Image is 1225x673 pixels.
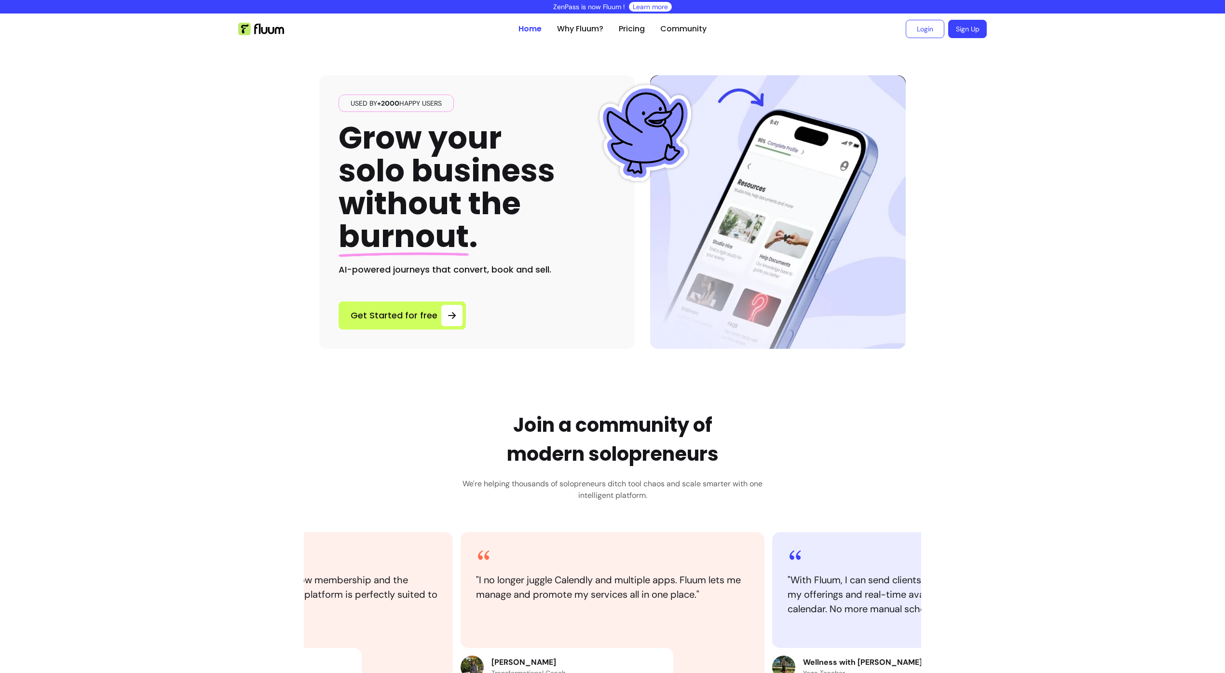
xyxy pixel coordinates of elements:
img: Fluum Duck sticker [597,85,694,181]
a: Get Started for free [339,302,466,330]
p: ZenPass is now Fluum ! [553,2,625,12]
a: Community [660,23,707,35]
blockquote: " With Fluum, I can send clients to a single page showcasing all my offerings and real-time avail... [788,573,1061,616]
img: Fluum Logo [238,23,284,35]
span: Get Started for free [351,309,437,322]
blockquote: " I no longer juggle Calendly and multiple apps. Fluum lets me manage and promote my services all... [476,573,749,602]
h3: We're helping thousands of solopreneurs ditch tool chaos and scale smarter with one intelligent p... [456,478,769,501]
a: Home [518,23,542,35]
span: burnout [339,215,469,258]
a: Sign Up [948,20,987,38]
span: Used by happy users [347,98,446,108]
a: Why Fluum? [557,23,603,35]
img: Hero [650,75,906,349]
a: Pricing [619,23,645,35]
p: [PERSON_NAME] [491,657,566,668]
h1: Grow your solo business without the . [339,122,555,253]
a: Learn more [633,2,668,12]
h2: AI-powered journeys that convert, book and sell. [339,263,615,276]
a: Login [906,20,944,38]
span: +2000 [377,99,399,108]
h2: Join a community of modern solopreneurs [507,411,719,468]
p: Wellness with [PERSON_NAME] [803,657,922,668]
